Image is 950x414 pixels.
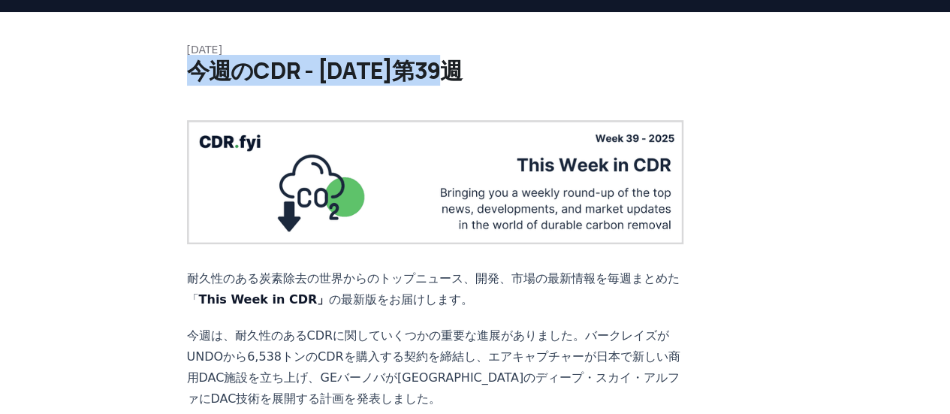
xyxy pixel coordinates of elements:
font: 耐久性のある炭素除去の世界からのトップニュース、開発、市場の最新情報を毎週まとめた「 [187,271,680,307]
img: ブログ投稿画像 [187,120,684,244]
font: 今週は、耐久性のあるCDRに関していくつかの重要な進展がありました。バークレイズがUNDOから6,538トンのCDRを購入する契約を締結し、エアキャプチャーが日本で新しい商用DAC施設を立ち上げ... [187,328,680,406]
font: [DATE] [187,44,222,56]
font: This Week in CDR」 [199,292,330,307]
font: の最新版をお届けします。 [329,292,473,307]
font: 今週のCDR - [DATE]第39週 [187,55,463,86]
